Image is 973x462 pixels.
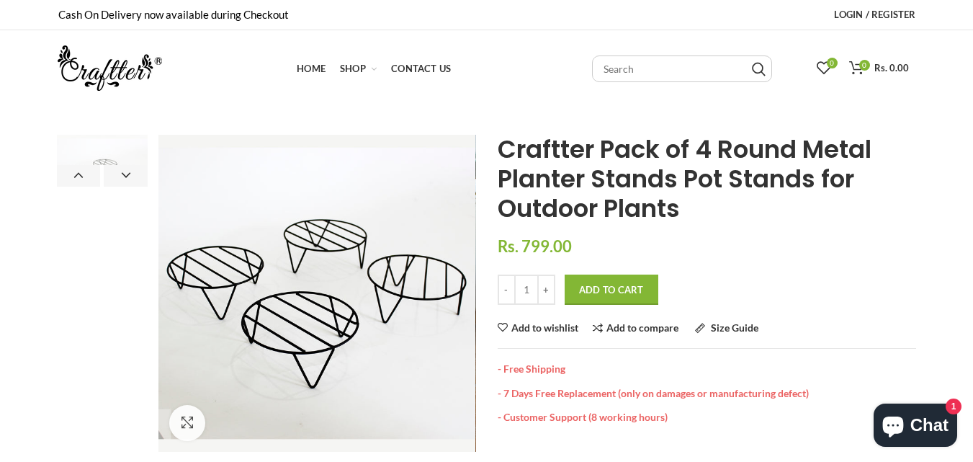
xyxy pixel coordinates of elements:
[498,323,578,333] a: Add to wishlist
[537,275,555,305] input: +
[827,58,838,68] span: 0
[57,165,101,187] button: Previous
[498,348,916,424] div: - Free Shipping - 7 Days Free Replacement (only on damages or manufacturing defect) - Customer Su...
[810,54,838,83] a: 0
[874,62,909,74] span: Rs. 0.00
[290,54,333,83] a: Home
[384,54,458,83] a: Contact Us
[593,323,678,334] a: Add to compare
[834,9,915,20] span: Login / Register
[498,275,516,305] input: -
[340,63,366,74] span: Shop
[391,63,451,74] span: Contact Us
[752,62,766,76] input: Search
[475,135,792,452] img: Craftter Pack of 4 Round Metal Planter Stands Pot Stands for Outdoor Plants | Plant Stand for Bal...
[333,54,384,83] a: Shop
[711,321,758,334] span: Size Guide
[859,60,870,71] span: 0
[842,54,916,83] a: 0 Rs. 0.00
[297,63,326,74] span: Home
[592,55,772,82] input: Search
[104,165,148,187] button: Next
[695,323,758,334] a: Size Guide
[565,275,658,305] button: Add to Cart
[57,135,148,226] img: CFST-6-1_150x_crop_center.jpg
[498,132,871,226] span: Craftter Pack of 4 Round Metal Planter Stands Pot Stands for Outdoor Plants
[606,321,678,334] span: Add to compare
[869,404,961,450] inbox-online-store-chat: Shopify online store chat
[511,323,578,333] span: Add to wishlist
[58,45,162,91] img: craftter.com
[498,236,572,256] span: Rs. 799.00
